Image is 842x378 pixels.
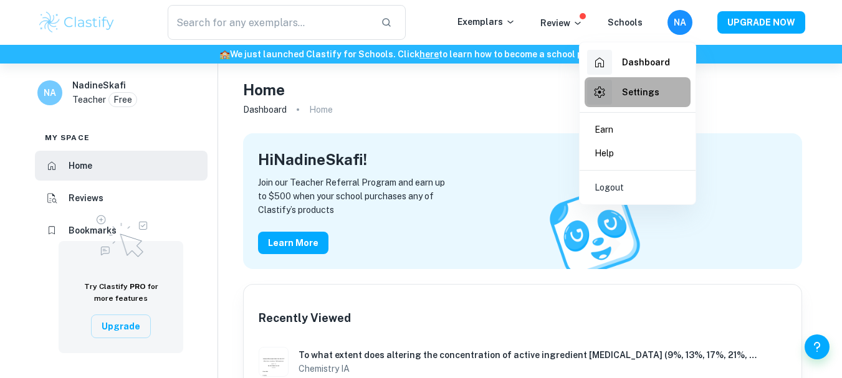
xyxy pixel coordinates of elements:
[585,118,691,141] a: Earn
[622,55,670,69] h6: Dashboard
[585,77,691,107] a: Settings
[595,181,624,194] p: Logout
[622,85,659,99] h6: Settings
[595,146,614,160] p: Help
[595,123,613,136] p: Earn
[585,47,691,77] a: Dashboard
[585,141,691,165] a: Help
